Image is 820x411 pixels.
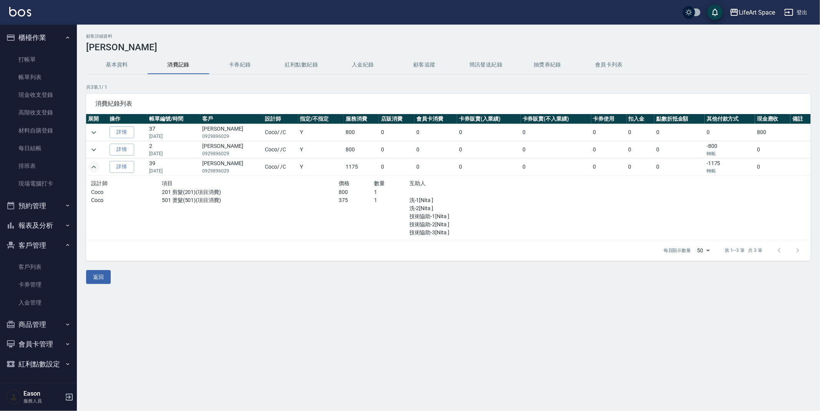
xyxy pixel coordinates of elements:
[414,124,457,141] td: 0
[379,141,414,158] td: 0
[627,159,654,176] td: 0
[394,56,455,74] button: 顧客追蹤
[86,114,108,124] th: 展開
[414,159,457,176] td: 0
[23,390,63,398] h5: Eason
[88,161,100,173] button: expand row
[86,56,148,74] button: 基本資料
[200,159,263,176] td: [PERSON_NAME]
[409,196,516,204] p: 洗-1[Nita ]
[344,124,379,141] td: 800
[521,159,591,176] td: 0
[379,124,414,141] td: 0
[727,5,778,20] button: LifeArt Space
[409,180,426,186] span: 互助人
[781,5,811,20] button: 登出
[414,141,457,158] td: 0
[149,133,198,140] p: [DATE]
[6,389,22,405] img: Person
[149,150,198,157] p: [DATE]
[298,141,344,158] td: Y
[147,114,200,124] th: 帳單編號/時間
[86,34,811,39] h2: 顧客詳細資料
[517,56,578,74] button: 抽獎券紀錄
[202,133,261,140] p: 0929896029
[379,114,414,124] th: 店販消費
[755,159,790,176] td: 0
[755,141,790,158] td: 0
[3,86,74,104] a: 現金收支登錄
[91,180,108,186] span: 設計師
[344,114,379,124] th: 服務消費
[755,114,790,124] th: 現金應收
[374,188,409,196] p: 1
[654,114,705,124] th: 點數折抵金額
[3,122,74,139] a: 材料自購登錄
[3,175,74,192] a: 現場電腦打卡
[298,124,344,141] td: Y
[3,51,74,68] a: 打帳單
[298,114,344,124] th: 指定/不指定
[694,240,713,261] div: 50
[707,167,753,174] p: 轉帳
[86,42,811,53] h3: [PERSON_NAME]
[108,114,147,124] th: 操作
[263,114,298,124] th: 設計師
[627,114,654,124] th: 扣入金
[3,315,74,335] button: 商品管理
[627,124,654,141] td: 0
[379,159,414,176] td: 0
[110,144,134,156] a: 詳情
[162,196,339,204] p: 501 燙髮(501)(項目消費)
[705,124,755,141] td: 0
[344,141,379,158] td: 800
[339,196,374,204] p: 375
[3,215,74,235] button: 報表及分析
[654,141,705,158] td: 0
[3,294,74,312] a: 入金管理
[705,141,755,158] td: -800
[409,204,516,212] p: 洗-2[Nita ]
[9,7,31,17] img: Logo
[200,141,263,158] td: [PERSON_NAME]
[263,124,298,141] td: Coco / /C
[705,114,755,124] th: 其他付款方式
[457,141,520,158] td: 0
[95,100,802,108] span: 消費紀錄列表
[91,196,162,204] p: Coco
[162,188,339,196] p: 201 剪髮(201)(項目消費)
[3,276,74,293] a: 卡券管理
[591,114,627,124] th: 卡券使用
[414,114,457,124] th: 會員卡消費
[344,159,379,176] td: 1175
[147,124,200,141] td: 37
[3,28,74,48] button: 櫃檯作業
[147,141,200,158] td: 2
[707,5,723,20] button: save
[148,56,209,74] button: 消費記錄
[23,398,63,404] p: 服務人員
[263,141,298,158] td: Coco / /C
[91,188,162,196] p: Coco
[86,84,811,91] p: 共 3 筆, 1 / 1
[739,8,775,17] div: LifeArt Space
[339,180,350,186] span: 價格
[705,159,755,176] td: -1175
[374,180,385,186] span: 數量
[3,157,74,175] a: 排班表
[664,247,691,254] p: 每頁顯示數量
[725,247,762,254] p: 第 1–3 筆 共 3 筆
[591,124,627,141] td: 0
[298,159,344,176] td: Y
[457,159,520,176] td: 0
[521,141,591,158] td: 0
[457,124,520,141] td: 0
[149,167,198,174] p: [DATE]
[88,144,100,156] button: expand row
[455,56,517,74] button: 簡訊發送紀錄
[3,68,74,86] a: 帳單列表
[332,56,394,74] button: 入金紀錄
[654,159,705,176] td: 0
[521,114,591,124] th: 卡券販賣(不入業績)
[110,161,134,173] a: 詳情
